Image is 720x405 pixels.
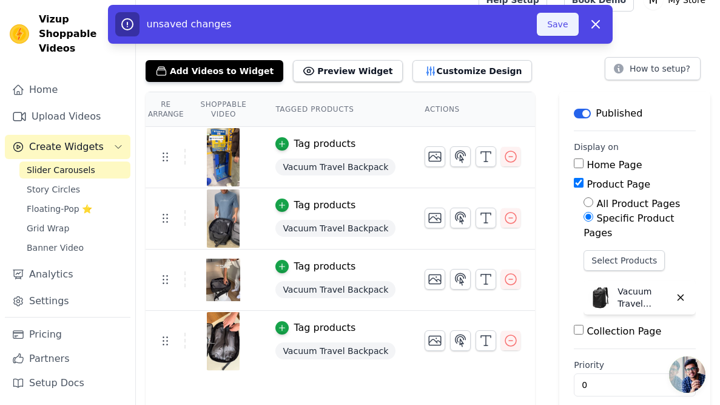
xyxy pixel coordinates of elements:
[5,135,130,159] button: Create Widgets
[584,213,674,239] label: Specific Product Pages
[275,198,355,213] button: Tag products
[574,359,696,371] label: Priority
[206,251,240,309] img: vizup-images-d32a.png
[537,13,578,36] button: Save
[146,60,283,82] button: Add Videos to Widget
[293,60,402,82] button: Preview Widget
[596,198,680,209] label: All Product Pages
[275,281,395,298] span: Vacuum Travel Backpack
[412,60,532,82] button: Customize Design
[294,321,355,335] div: Tag products
[587,159,642,171] label: Home Page
[5,371,130,395] a: Setup Docs
[410,92,535,127] th: Actions
[19,162,130,179] a: Slider Carousels
[670,287,691,308] button: Delete widget
[146,92,186,127] th: Re Arrange
[29,140,104,154] span: Create Widgets
[186,92,261,127] th: Shoppable Video
[19,239,130,256] a: Banner Video
[27,222,69,234] span: Grid Wrap
[206,189,240,248] img: vizup-images-8fde.png
[425,269,445,290] button: Change Thumbnail
[275,158,395,175] span: Vacuum Travel Backpack
[294,198,355,213] div: Tag products
[574,141,619,153] legend: Display on
[588,285,613,310] img: Vacuum Travel bagpack
[294,259,355,274] div: Tag products
[275,342,395,359] span: Vacuum Travel Backpack
[596,106,642,121] p: Published
[5,78,130,102] a: Home
[425,146,445,167] button: Change Thumbnail
[261,92,410,127] th: Tagged Products
[27,183,80,196] span: Story Circles
[605,66,701,77] a: How to setup?
[669,356,705,393] div: Open chat
[294,137,355,151] div: Tag products
[27,164,95,176] span: Slider Carousels
[5,289,130,313] a: Settings
[27,242,84,254] span: Banner Video
[27,203,92,215] span: Floating-Pop ⭐
[5,347,130,371] a: Partners
[5,104,130,129] a: Upload Videos
[275,137,355,151] button: Tag products
[425,330,445,351] button: Change Thumbnail
[275,321,355,335] button: Tag products
[617,285,670,310] p: Vacuum Travel bagpack
[5,262,130,287] a: Analytics
[605,57,701,80] button: How to setup?
[147,18,232,30] span: unsaved changes
[584,250,665,271] button: Select Products
[19,220,130,237] a: Grid Wrap
[587,179,650,190] label: Product Page
[587,325,661,337] label: Collection Page
[425,208,445,228] button: Change Thumbnail
[275,259,355,274] button: Tag products
[275,220,395,237] span: Vacuum Travel Backpack
[19,200,130,217] a: Floating-Pop ⭐
[19,181,130,198] a: Story Circles
[206,312,240,370] img: vizup-images-e393.png
[206,128,240,186] img: vizup-images-57c4.png
[5,322,130,347] a: Pricing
